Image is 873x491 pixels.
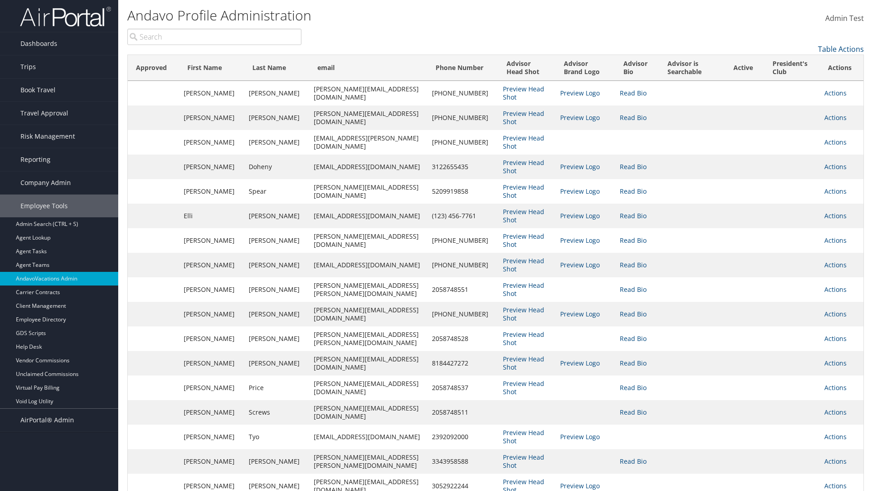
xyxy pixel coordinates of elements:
td: [PERSON_NAME] [244,253,309,277]
td: [PERSON_NAME] [179,130,244,155]
td: [PERSON_NAME] [244,351,309,376]
td: [PERSON_NAME] [244,277,309,302]
a: Actions [824,310,847,318]
a: Preview Head Shot [503,207,544,224]
td: [EMAIL_ADDRESS][DOMAIN_NAME] [309,204,427,228]
a: Preview Logo [560,261,600,269]
a: Preview Head Shot [503,330,544,347]
a: Preview Head Shot [503,256,544,273]
a: Read Bio [620,162,647,171]
a: Preview Head Shot [503,281,544,298]
span: Risk Management [20,125,75,148]
td: 8184427272 [427,351,498,376]
a: Read Bio [620,113,647,122]
a: Actions [824,408,847,416]
td: Elli [179,204,244,228]
th: email: activate to sort column ascending [309,55,427,81]
td: [EMAIL_ADDRESS][PERSON_NAME][DOMAIN_NAME] [309,130,427,155]
td: [EMAIL_ADDRESS][DOMAIN_NAME] [309,155,427,179]
td: [PERSON_NAME][EMAIL_ADDRESS][DOMAIN_NAME] [309,228,427,253]
a: Preview Head Shot [503,453,544,470]
a: Preview Logo [560,481,600,490]
a: Preview Head Shot [503,306,544,322]
td: [PERSON_NAME][EMAIL_ADDRESS][DOMAIN_NAME] [309,351,427,376]
td: [PERSON_NAME] [179,425,244,449]
img: airportal-logo.png [20,6,111,27]
a: Preview Logo [560,432,600,441]
a: Preview Head Shot [503,85,544,101]
td: [PERSON_NAME] [179,81,244,105]
td: Tyo [244,425,309,449]
th: Advisor Brand Logo: activate to sort column ascending [556,55,615,81]
td: [PERSON_NAME][EMAIL_ADDRESS][DOMAIN_NAME] [309,105,427,130]
span: Reporting [20,148,50,171]
a: Actions [824,359,847,367]
th: Actions [820,55,863,81]
span: Admin Test [825,13,864,23]
a: Read Bio [620,408,647,416]
td: 2392092000 [427,425,498,449]
th: First Name: activate to sort column ascending [179,55,244,81]
td: Spear [244,179,309,204]
a: Preview Head Shot [503,158,544,175]
a: Read Bio [620,334,647,343]
td: 2058748511 [427,400,498,425]
a: Read Bio [620,236,647,245]
a: Read Bio [620,285,647,294]
a: Actions [824,481,847,490]
a: Preview Head Shot [503,355,544,371]
td: [PERSON_NAME][EMAIL_ADDRESS][DOMAIN_NAME] [309,376,427,400]
a: Actions [824,285,847,294]
a: Preview Logo [560,89,600,97]
td: [PHONE_NUMBER] [427,228,498,253]
a: Read Bio [620,89,647,97]
td: [PERSON_NAME] [244,105,309,130]
span: Employee Tools [20,195,68,217]
td: [PERSON_NAME] [179,105,244,130]
td: 2058748537 [427,376,498,400]
a: Actions [824,334,847,343]
td: [PERSON_NAME][EMAIL_ADDRESS][PERSON_NAME][DOMAIN_NAME] [309,326,427,351]
td: [PERSON_NAME][EMAIL_ADDRESS][PERSON_NAME][DOMAIN_NAME] [309,449,427,474]
td: [PERSON_NAME] [244,449,309,474]
a: Preview Logo [560,211,600,220]
td: [PERSON_NAME][EMAIL_ADDRESS][PERSON_NAME][DOMAIN_NAME] [309,277,427,302]
td: [PERSON_NAME] [179,449,244,474]
th: Phone Number: activate to sort column ascending [427,55,498,81]
a: Preview Logo [560,113,600,122]
a: Preview Head Shot [503,109,544,126]
a: Preview Head Shot [503,428,544,445]
a: Actions [824,236,847,245]
td: [PHONE_NUMBER] [427,253,498,277]
td: 2058748551 [427,277,498,302]
td: [PERSON_NAME] [244,302,309,326]
th: Approved: activate to sort column ascending [128,55,179,81]
td: 3343958588 [427,449,498,474]
a: Admin Test [825,5,864,33]
td: [PERSON_NAME] [244,228,309,253]
td: [PHONE_NUMBER] [427,81,498,105]
a: Preview Logo [560,310,600,318]
td: 3122655435 [427,155,498,179]
td: [EMAIL_ADDRESS][DOMAIN_NAME] [309,253,427,277]
span: Trips [20,55,36,78]
td: [PERSON_NAME] [244,326,309,351]
th: Advisor is Searchable: activate to sort column ascending [659,55,725,81]
a: Read Bio [620,457,647,466]
a: Actions [824,162,847,171]
th: Last Name: activate to sort column ascending [244,55,309,81]
a: Actions [824,89,847,97]
a: Preview Head Shot [503,379,544,396]
a: Preview Logo [560,236,600,245]
td: [PERSON_NAME] [179,351,244,376]
td: [EMAIL_ADDRESS][DOMAIN_NAME] [309,425,427,449]
td: [PERSON_NAME][EMAIL_ADDRESS][DOMAIN_NAME] [309,81,427,105]
a: Preview Head Shot [503,232,544,249]
td: [PERSON_NAME] [179,277,244,302]
td: Price [244,376,309,400]
a: Actions [824,261,847,269]
td: Doheny [244,155,309,179]
a: Preview Logo [560,187,600,195]
a: Read Bio [620,211,647,220]
a: Preview Head Shot [503,183,544,200]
